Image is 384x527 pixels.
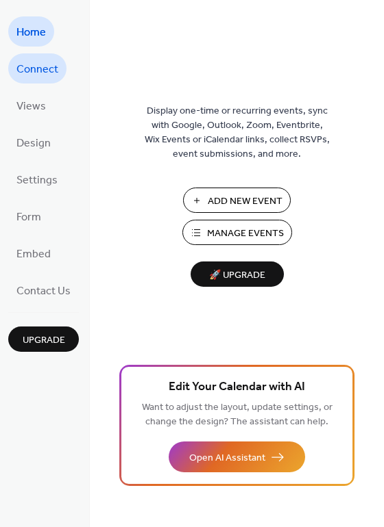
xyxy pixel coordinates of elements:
[207,227,284,241] span: Manage Events
[8,238,59,268] a: Embed
[8,326,79,352] button: Upgrade
[145,104,330,162] span: Display one-time or recurring events, sync with Google, Outlook, Zoom, Eventbrite, Wix Events or ...
[16,22,46,44] span: Home
[8,90,54,120] a: Views
[16,170,58,192] span: Settings
[142,398,333,431] span: Want to adjust the layout, update settings, or change the design? The assistant can help.
[8,53,67,83] a: Connect
[8,275,79,305] a: Contact Us
[8,201,49,231] a: Form
[191,261,284,287] button: 🚀 Upgrade
[16,59,58,81] span: Connect
[23,333,65,348] span: Upgrade
[8,127,59,157] a: Design
[16,281,71,303] span: Contact Us
[182,220,292,245] button: Manage Events
[16,96,46,118] span: Views
[8,164,66,194] a: Settings
[16,133,51,155] span: Design
[169,378,305,397] span: Edit Your Calendar with AI
[183,188,291,213] button: Add New Event
[208,194,283,209] span: Add New Event
[189,451,265,465] span: Open AI Assistant
[199,266,276,285] span: 🚀 Upgrade
[8,16,54,47] a: Home
[169,441,305,472] button: Open AI Assistant
[16,207,41,229] span: Form
[16,244,51,266] span: Embed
